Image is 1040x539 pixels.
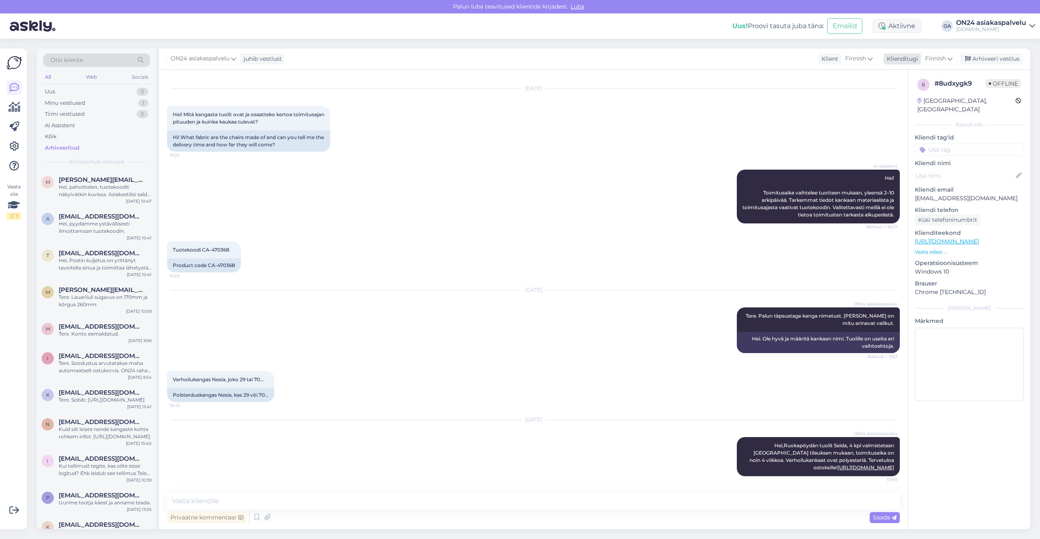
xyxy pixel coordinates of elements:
div: Arhiveeritud [45,144,79,152]
div: Tere. Sobib: [URL][DOMAIN_NAME] [59,396,152,404]
span: Offline [985,79,1021,88]
input: Lisa nimi [915,171,1014,180]
div: [DATE] 15:40 [126,440,152,446]
p: Kliendi tag'id [915,133,1024,142]
div: Kuid siit leiate nende kangaste kohta rohkem infot: [URL][DOMAIN_NAME] [59,426,152,440]
div: Hi! What fabric are the chairs made of and can you tell me the delivery time and how far they wil... [167,130,330,152]
span: 15:26 [170,152,200,158]
span: Verhoilukangas Nesia, joko 29 tai 70... [173,376,264,382]
span: p [46,495,50,501]
span: Hei,Ruokapöydän tuolit Seida, 4 kpl valmistetaan [GEOGRAPHIC_DATA] tilauksen mukaan, toimitusaika... [749,442,895,471]
div: [DATE] [167,85,900,92]
div: Kliendi info [915,121,1024,128]
div: [DATE] 9:56 [128,338,152,344]
div: 2 / 3 [7,212,21,220]
div: Uus [45,88,55,96]
span: ON24 asiakaspalvelu [171,54,229,63]
p: Klienditeekond [915,229,1024,237]
span: M [46,179,50,185]
p: Operatsioonisüsteem [915,259,1024,267]
span: N [46,421,50,427]
span: AI Assistent [867,163,897,169]
button: Emailid [827,18,862,34]
span: piia.pykke@gmail.com [59,492,143,499]
p: [EMAIL_ADDRESS][DOMAIN_NAME] [915,194,1024,203]
div: [DATE] 10:39 [126,477,152,483]
span: 8 [922,82,925,88]
div: 0 [137,110,148,118]
p: Kliendi telefon [915,206,1024,214]
p: Kliendi email [915,186,1024,194]
span: marianne.roiha@gmail.com [59,286,143,294]
p: Vaata edasi ... [915,248,1024,256]
span: I [47,458,48,464]
div: AI Assistent [45,121,75,130]
span: Nähtud ✓ 9:53 [867,353,897,360]
span: Saada [873,514,897,521]
span: k [46,524,50,530]
span: aho.timo@icloud.com [59,213,143,220]
div: Minu vestlused [45,99,85,107]
div: Hei. Ole hyvä ja määritä kankaan nimi. Tuolille on useita eri vaihtoehtoja. [737,332,900,353]
span: t [46,252,49,258]
span: k [46,392,50,398]
div: [DATE] 9:54 [128,374,152,380]
div: Tere. Soodustus arvutatakse maha automaatselt ostukorvis. ON24 raha ei ole võimalik kasutada täie... [59,360,152,374]
span: Finnish [845,54,866,63]
span: 10:50 [867,477,897,483]
div: OA [941,20,953,32]
div: juhib vestlust [240,55,282,63]
span: Nähtud ✓ 15:27 [866,224,897,230]
div: Klient [818,55,838,63]
div: 1 [138,99,148,107]
span: ON24 asiakaspalvelu [854,431,897,437]
div: [DATE] 15:41 [127,404,152,410]
span: Luba [568,3,587,10]
div: [DATE] [167,286,900,294]
div: 0 [137,88,148,96]
span: kristianmanz@yahoo.de [59,389,143,396]
div: [DATE] 10:41 [127,235,152,241]
span: istoda.tursunova95@gmail.com [59,352,143,360]
span: 15:28 [170,273,200,279]
div: Kui tellimust tegite, kas olite sisse logitud? Ehk leidub see tellimus Teie konto alt. [59,462,152,477]
div: Hei, pyydämme ystävällisesti ilmoittamaan tuotekoodin. [59,220,152,235]
div: [DATE] [167,416,900,423]
div: Tere. Konto eemaldatud. [59,330,152,338]
div: [PERSON_NAME] [915,305,1024,312]
span: Inka.hanninen@gmail.com [59,455,143,462]
div: Uurime tootja käest ja anname teada. [59,499,152,506]
input: Lisa tag [915,144,1024,156]
p: Windows 10 [915,267,1024,276]
span: minna.kaisa.ruokamo@gmail.com [59,323,143,330]
span: Tuotekoodi CA-470368 [173,247,229,253]
span: 10:45 [170,402,200,409]
div: Klienditugi [884,55,918,63]
div: Tiimi vestlused [45,110,85,118]
p: Kliendi nimi [915,159,1024,168]
div: [DATE] 13:55 [127,506,152,512]
div: [DATE] 10:47 [126,198,152,204]
div: Vaata siia [7,183,21,220]
span: tonykokkon@hotmail.com [59,250,143,257]
div: Web [84,72,99,82]
a: [URL][DOMAIN_NAME] [915,238,979,245]
span: m [46,289,50,295]
span: Hei! Mitä kangasta tuolit ovat ja osaatteko kertoa toimitusajan pituuden ja kuinka kaukaa tulevat? [173,111,326,125]
div: Küsi telefoninumbrit [915,214,981,225]
div: Proovi tasuta juba täna: [732,21,824,31]
a: [URL][DOMAIN_NAME] [837,464,894,471]
span: Otsi kliente [51,56,83,64]
p: Chrome [TECHNICAL_ID] [915,288,1024,296]
span: Finnish [925,54,946,63]
div: ON24 asiakaspalvelu [956,20,1026,26]
div: [DOMAIN_NAME] [956,26,1026,33]
div: Product code CA-470368 [167,258,241,272]
span: ON24 asiakaspalvelu [854,301,897,307]
a: ON24 asiakaspalvelu[DOMAIN_NAME] [956,20,1035,33]
div: Aktiivne [872,19,922,33]
span: Tere. Palun täpsustage kanga nimetust. [PERSON_NAME] on mitu erinevat valikut. [746,313,895,326]
div: Polsterduskangas Nesia, kas 29 või 70... [167,388,274,402]
div: [GEOGRAPHIC_DATA], [GEOGRAPHIC_DATA] [917,97,1016,114]
div: [DATE] 10:09 [126,308,152,314]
